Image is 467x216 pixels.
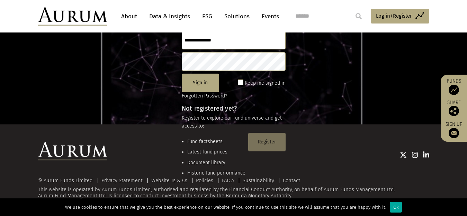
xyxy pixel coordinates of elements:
a: Sign up [444,121,464,138]
div: Share [444,100,464,116]
span: Log in/Register [376,12,412,20]
a: FATCA [222,177,234,184]
a: Solutions [221,10,253,23]
a: Sustainability [243,177,274,184]
label: Keep me signed in [245,79,286,87]
a: Forgotten Password? [182,93,227,99]
a: Contact [283,177,300,184]
img: Aurum Logo [38,142,107,160]
a: Funds [444,78,464,95]
a: Log in/Register [371,9,429,24]
img: Instagram icon [412,151,418,158]
img: Sign up to our newsletter [449,128,459,138]
p: Register to explore our fund universe and get access to: [182,114,286,130]
h4: Not registered yet? [182,105,286,112]
a: About [118,10,141,23]
a: Policies [196,177,213,184]
a: Website Ts & Cs [151,177,187,184]
img: Access Funds [449,85,459,95]
img: Aurum [38,7,107,26]
img: Twitter icon [400,151,407,158]
img: Linkedin icon [423,151,429,158]
input: Submit [352,9,366,23]
div: © Aurum Funds Limited [38,178,96,183]
div: This website is operated by Aurum Funds Limited, authorised and regulated by the Financial Conduc... [38,178,429,199]
a: Data & Insights [146,10,194,23]
button: Sign in [182,74,219,92]
a: Events [258,10,279,23]
div: Ok [390,202,402,213]
button: Register [248,133,286,151]
img: Share this post [449,106,459,116]
li: Fund factsheets [187,138,245,145]
a: Privacy Statement [101,177,143,184]
a: ESG [199,10,216,23]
